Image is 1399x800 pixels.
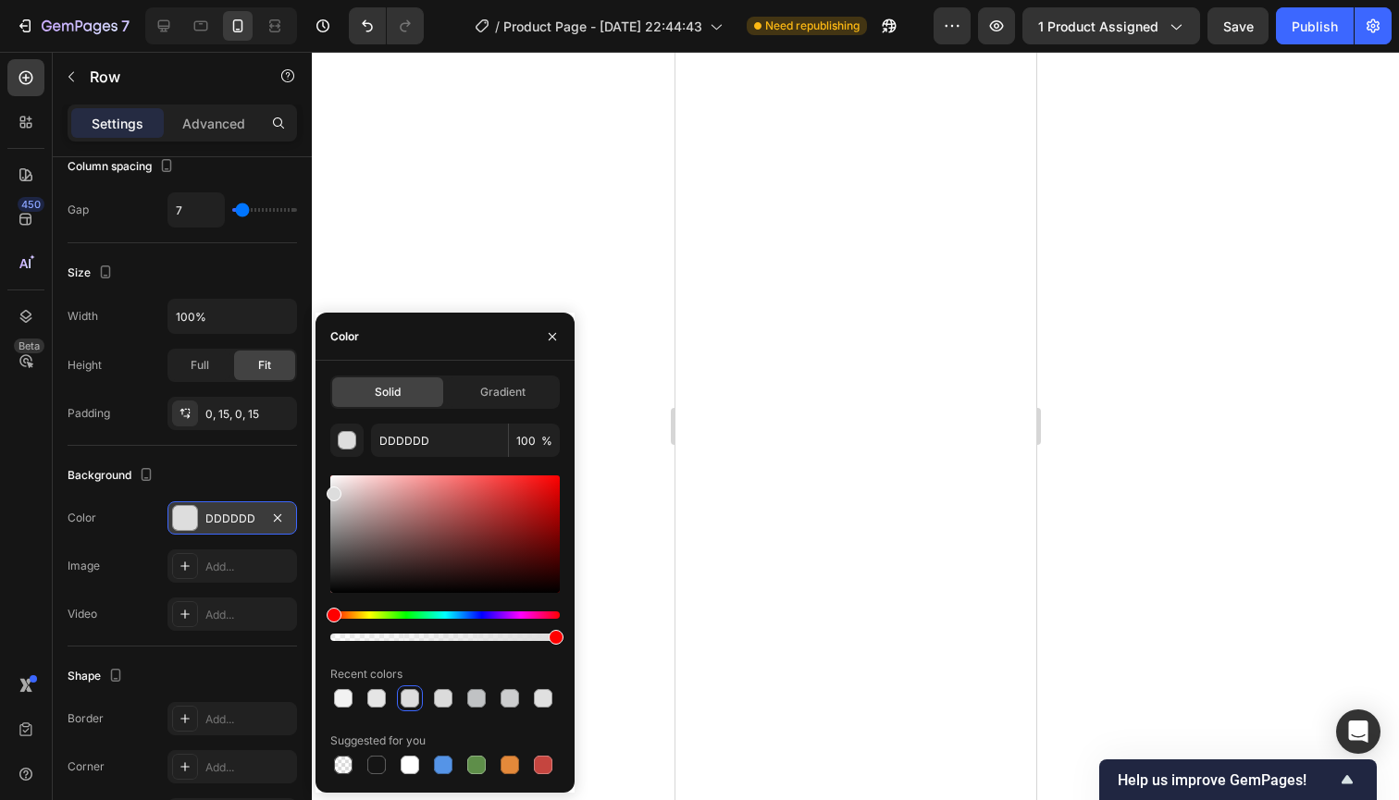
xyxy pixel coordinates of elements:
button: 1 product assigned [1022,7,1200,44]
button: 7 [7,7,138,44]
div: Open Intercom Messenger [1336,709,1380,754]
div: Video [68,606,97,622]
div: 450 [18,197,44,212]
span: 1 product assigned [1038,17,1158,36]
span: Gradient [480,384,526,400]
div: Add... [205,607,292,623]
div: Width [68,308,98,325]
div: Gap [68,202,89,218]
div: Height [68,357,102,374]
div: Padding [68,405,110,422]
div: Undo/Redo [349,7,424,44]
span: Full [191,357,209,374]
button: Show survey - Help us improve GemPages! [1118,769,1358,791]
input: Eg: FFFFFF [371,424,508,457]
div: Background [68,463,157,488]
div: Beta [14,338,44,353]
iframe: Design area [675,52,1036,800]
div: Add... [205,711,292,728]
p: 7 [121,15,130,37]
button: Publish [1276,7,1354,44]
span: Product Page - [DATE] 22:44:43 [503,17,702,36]
div: Recent colors [330,666,402,683]
p: Settings [92,114,143,133]
button: Save [1207,7,1269,44]
div: Shape [68,664,127,689]
span: Solid [375,384,401,400]
div: Corner [68,758,105,775]
span: Fit [258,357,271,374]
p: Advanced [182,114,245,133]
p: Row [90,66,247,88]
span: / [495,17,500,36]
div: DDDDDD [205,511,259,527]
span: Save [1223,18,1254,34]
div: Border [68,710,104,727]
input: Auto [168,300,296,333]
span: % [541,433,552,449]
div: Publish [1292,17,1338,36]
div: Column spacing [68,154,178,179]
div: Size [68,261,117,286]
div: Suggested for you [330,732,426,749]
div: Hue [330,611,560,619]
div: 0, 15, 0, 15 [205,406,292,423]
div: Add... [205,759,292,776]
input: Auto [168,193,224,227]
span: Help us improve GemPages! [1118,771,1336,789]
div: Color [330,328,359,345]
div: Image [68,558,100,574]
div: Add... [205,559,292,575]
div: Color [68,510,96,526]
span: Need republishing [765,18,860,34]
